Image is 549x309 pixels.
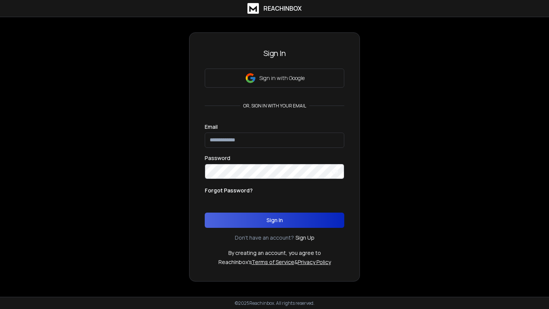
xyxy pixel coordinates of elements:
h3: Sign In [205,48,344,59]
p: ReachInbox's & [218,258,331,266]
p: © 2025 Reachinbox. All rights reserved. [235,300,315,306]
a: Sign Up [295,234,315,242]
img: logo [247,3,259,14]
h1: ReachInbox [263,4,302,13]
p: or, sign in with your email [240,103,309,109]
a: ReachInbox [247,3,302,14]
a: Terms of Service [252,258,294,266]
p: Don't have an account? [235,234,294,242]
label: Email [205,124,218,130]
p: Forgot Password? [205,187,253,194]
p: Sign in with Google [259,74,305,82]
label: Password [205,155,230,161]
p: By creating an account, you agree to [228,249,321,257]
a: Privacy Policy [298,258,331,266]
button: Sign in with Google [205,69,344,88]
button: Sign In [205,213,344,228]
